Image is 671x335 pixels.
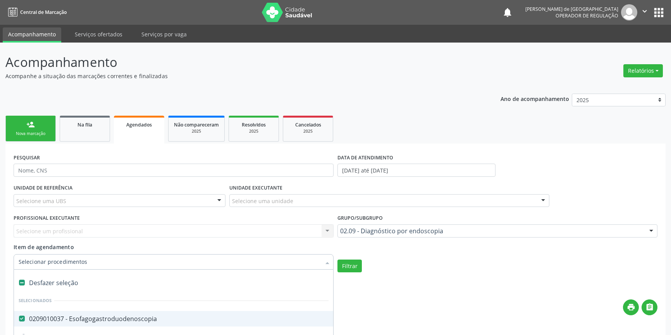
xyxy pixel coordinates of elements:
[234,128,273,134] div: 2025
[337,152,393,164] label: DATA DE ATENDIMENTO
[5,53,468,72] p: Acompanhamento
[14,152,40,164] label: PESQUISAR
[295,121,321,128] span: Cancelados
[232,197,293,205] span: Selecione uma unidade
[69,27,128,41] a: Serviços ofertados
[642,299,657,315] button: 
[652,6,666,19] button: apps
[136,27,192,41] a: Serviços por vaga
[26,120,35,129] div: person_add
[623,64,663,77] button: Relatórios
[20,9,67,15] span: Central de Marcação
[174,121,219,128] span: Não compareceram
[229,182,282,194] label: UNIDADE EXECUTANTE
[623,299,639,315] button: print
[501,94,569,103] p: Ano de acompanhamento
[627,303,635,311] i: print
[126,121,152,128] span: Agendados
[645,303,654,311] i: 
[621,4,637,21] img: img
[11,131,50,137] div: Nova marcação
[16,197,66,205] span: Selecione uma UBS
[19,316,329,322] div: 0209010037 - Esofagogastroduodenoscopia
[337,164,496,177] input: Selecione um intervalo
[19,254,321,270] input: Selecionar procedimentos
[5,6,67,19] a: Central de Marcação
[174,128,219,134] div: 2025
[77,121,92,128] span: Na fila
[289,128,327,134] div: 2025
[5,72,468,80] p: Acompanhe a situação das marcações correntes e finalizadas
[14,164,334,177] input: Nome, CNS
[340,227,642,235] span: 02.09 - Diagnóstico por endoscopia
[637,4,652,21] button: 
[556,12,618,19] span: Operador de regulação
[502,7,513,18] button: notifications
[525,6,618,12] div: [PERSON_NAME] de [GEOGRAPHIC_DATA]
[242,121,266,128] span: Resolvidos
[14,275,333,291] div: Desfazer seleção
[3,27,61,43] a: Acompanhamento
[337,260,362,273] button: Filtrar
[14,243,74,251] span: Item de agendamento
[14,212,80,224] label: PROFISSIONAL EXECUTANTE
[14,182,72,194] label: UNIDADE DE REFERÊNCIA
[640,7,649,15] i: 
[337,212,383,224] label: Grupo/Subgrupo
